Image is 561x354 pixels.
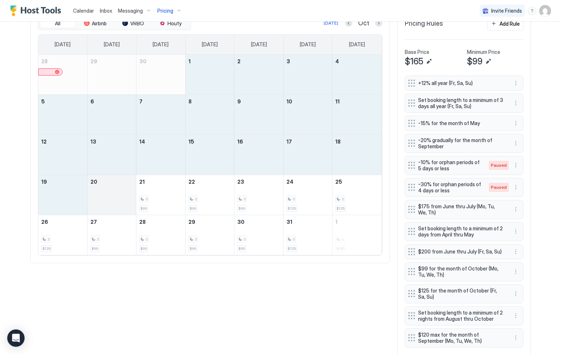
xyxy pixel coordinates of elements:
[405,56,423,67] span: $165
[38,94,88,135] td: October 5, 2025
[38,215,87,229] a: October 26, 2025
[418,248,504,255] span: $200 from June thru July (Fr, Sa, Su)
[511,139,520,148] div: menu
[467,49,500,55] span: Minimum Price
[511,247,520,256] button: More options
[139,179,145,185] span: 21
[153,41,169,48] span: [DATE]
[286,179,293,185] span: 24
[185,215,234,255] td: October 29, 2025
[188,138,194,145] span: 15
[118,8,143,14] span: Messaging
[234,55,283,68] a: October 2, 2025
[190,246,196,251] span: $99
[136,55,186,95] td: September 30, 2025
[288,246,296,251] span: $125
[234,215,283,229] a: October 30, 2025
[188,58,191,64] span: 1
[332,95,381,108] a: October 11, 2025
[55,20,60,27] span: All
[157,8,173,14] span: Pricing
[237,179,244,185] span: 23
[87,135,136,175] td: October 13, 2025
[487,17,523,31] button: Add Rule
[136,94,186,135] td: October 7, 2025
[341,197,344,201] span: 2
[332,215,381,229] a: November 1, 2025
[511,119,520,128] div: menu
[140,206,147,211] span: $99
[87,94,136,135] td: October 6, 2025
[528,7,536,15] div: menu
[283,55,332,95] td: October 3, 2025
[234,175,284,215] td: October 23, 2025
[418,159,482,172] span: -10% for orphan periods of 5 days or less
[97,35,127,54] a: Monday
[185,135,234,175] td: October 15, 2025
[286,219,292,225] span: 31
[234,135,284,175] td: October 16, 2025
[136,135,185,148] a: October 14, 2025
[511,247,520,256] div: menu
[234,175,283,188] a: October 23, 2025
[342,35,372,54] a: Saturday
[332,175,381,188] a: October 25, 2025
[115,18,151,29] button: VRBO
[100,8,112,14] span: Inbox
[47,237,50,242] span: 2
[234,95,283,108] a: October 9, 2025
[7,329,25,347] div: Open Intercom Messenger
[195,35,225,54] a: Wednesday
[38,135,88,175] td: October 12, 2025
[491,162,507,169] span: Paused
[104,41,120,48] span: [DATE]
[283,135,332,175] td: October 17, 2025
[349,41,365,48] span: [DATE]
[335,219,337,225] span: 1
[100,7,112,14] a: Inbox
[186,215,234,229] a: October 29, 2025
[511,161,520,170] div: menu
[293,237,295,242] span: 2
[284,135,332,148] a: October 17, 2025
[234,55,284,95] td: October 2, 2025
[88,215,136,229] a: October 27, 2025
[41,138,47,145] span: 12
[136,175,185,188] a: October 21, 2025
[335,58,339,64] span: 4
[511,311,520,320] button: More options
[511,139,520,148] button: More options
[136,55,185,68] a: September 30, 2025
[332,94,382,135] td: October 11, 2025
[188,219,195,225] span: 29
[38,17,191,30] div: tab-group
[238,206,245,211] span: $99
[88,135,136,148] a: October 13, 2025
[323,19,339,27] button: [DATE]
[195,197,197,201] span: 2
[188,98,192,105] span: 8
[283,175,332,215] td: October 24, 2025
[286,138,292,145] span: 17
[511,183,520,192] div: menu
[293,35,323,54] a: Friday
[418,120,504,127] span: -15% for the month of May
[332,215,382,255] td: November 1, 2025
[511,99,520,107] div: menu
[41,179,47,185] span: 19
[10,5,64,16] a: Host Tools Logo
[237,219,245,225] span: 30
[511,267,520,276] div: menu
[92,20,107,27] span: Airbnb
[491,8,522,14] span: Invite Friends
[186,135,234,148] a: October 15, 2025
[511,289,520,298] div: menu
[511,227,520,236] div: menu
[77,18,114,29] button: Airbnb
[283,94,332,135] td: October 10, 2025
[153,18,189,29] button: Houfy
[511,161,520,170] button: More options
[234,135,283,148] a: October 16, 2025
[136,95,185,108] a: October 7, 2025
